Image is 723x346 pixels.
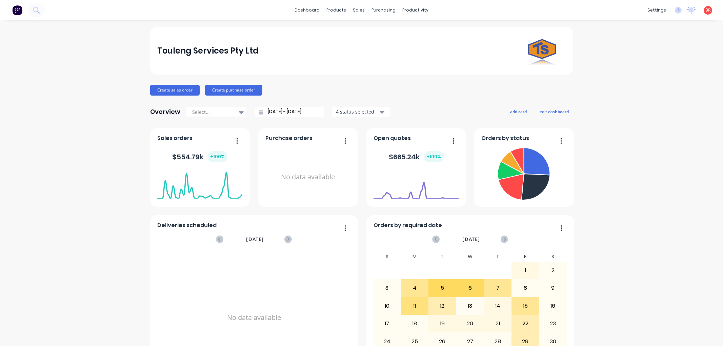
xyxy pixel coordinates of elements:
div: 11 [401,298,428,314]
span: [DATE] [246,236,264,243]
div: 17 [374,315,401,332]
div: 7 [484,280,511,297]
span: Purchase orders [265,134,313,142]
div: Overview [150,105,180,119]
div: + 100 % [207,151,227,162]
div: 5 [429,280,456,297]
img: Touleng Services Pty Ltd [518,27,566,75]
div: 10 [374,298,401,314]
span: Orders by required date [374,221,442,229]
div: Touleng Services Pty Ltd [157,44,259,58]
div: M [401,252,429,262]
div: S [539,252,567,262]
div: $ 554.79k [172,151,227,162]
div: 18 [401,315,428,332]
button: edit dashboard [535,107,573,116]
div: 21 [484,315,511,332]
div: T [484,252,511,262]
div: 19 [429,315,456,332]
div: 12 [429,298,456,314]
div: 1 [512,262,539,279]
span: Deliveries scheduled [157,221,217,229]
div: + 100 % [424,151,444,162]
div: 4 status selected [336,108,379,115]
div: No data available [265,145,350,209]
button: Create purchase order [205,85,262,96]
div: settings [644,5,669,15]
div: 15 [512,298,539,314]
div: 3 [374,280,401,297]
div: sales [349,5,368,15]
div: 9 [539,280,566,297]
div: productivity [399,5,432,15]
div: 20 [457,315,484,332]
button: add card [506,107,531,116]
div: W [456,252,484,262]
div: 13 [457,298,484,314]
span: [DATE] [462,236,480,243]
div: purchasing [368,5,399,15]
div: 2 [539,262,566,279]
div: $ 665.24k [389,151,444,162]
div: 6 [457,280,484,297]
div: 14 [484,298,511,314]
span: Orders by status [481,134,529,142]
div: S [373,252,401,262]
div: 23 [539,315,566,332]
div: T [428,252,456,262]
img: Factory [12,5,22,15]
div: 4 [401,280,428,297]
span: BR [705,7,711,13]
button: Create sales order [150,85,200,96]
span: Open quotes [374,134,411,142]
span: Sales orders [157,134,193,142]
div: 8 [512,280,539,297]
div: 16 [539,298,566,314]
div: F [511,252,539,262]
a: dashboard [291,5,323,15]
div: products [323,5,349,15]
div: 22 [512,315,539,332]
button: 4 status selected [332,107,390,117]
